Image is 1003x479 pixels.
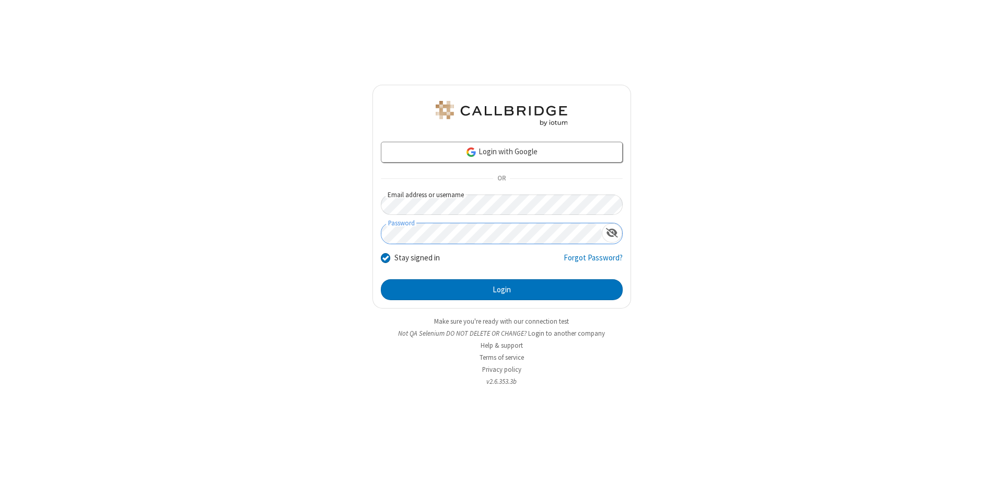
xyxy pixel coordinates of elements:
img: google-icon.png [465,146,477,158]
label: Stay signed in [394,252,440,264]
input: Email address or username [381,195,623,215]
button: Login [381,279,623,300]
li: Not QA Selenium DO NOT DELETE OR CHANGE? [372,328,631,338]
a: Login with Google [381,142,623,163]
iframe: Chat [977,452,995,472]
span: OR [493,172,510,186]
li: v2.6.353.3b [372,377,631,386]
input: Password [381,223,602,244]
div: Show password [602,223,622,243]
a: Make sure you're ready with our connection test [434,317,569,326]
button: Login to another company [528,328,605,338]
a: Help & support [481,341,523,350]
a: Privacy policy [482,365,521,374]
a: Forgot Password? [564,252,623,272]
a: Terms of service [480,353,524,362]
img: QA Selenium DO NOT DELETE OR CHANGE [434,101,569,126]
